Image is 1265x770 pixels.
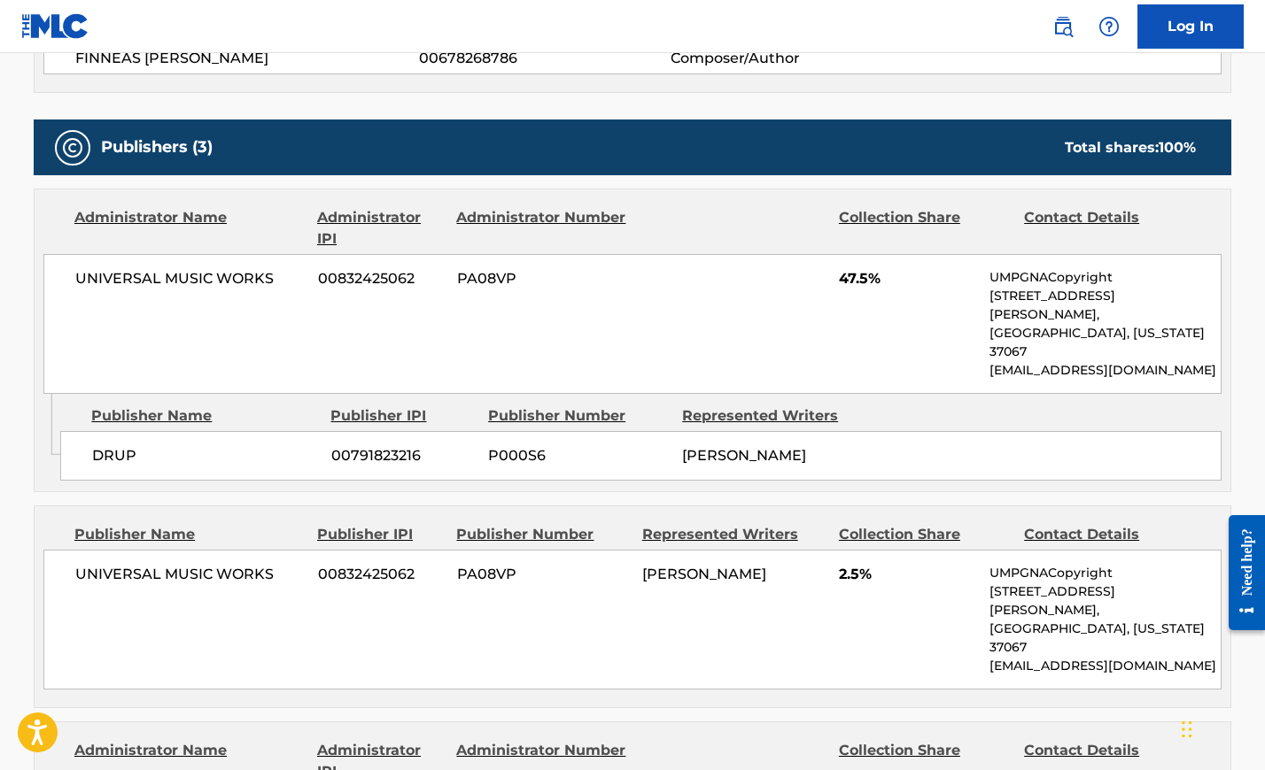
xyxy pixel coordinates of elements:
div: Administrator IPI [317,207,443,250]
div: Collection Share [839,524,1011,545]
p: [EMAIL_ADDRESS][DOMAIN_NAME] [989,361,1221,380]
span: [PERSON_NAME] [642,566,766,582]
span: P000S6 [488,445,669,466]
span: 00791823216 [331,445,475,466]
span: FINNEAS [PERSON_NAME] [75,48,419,69]
p: UMPGNACopyright [989,268,1221,287]
div: Publisher Number [488,405,669,427]
iframe: Resource Center [1215,502,1265,644]
span: [PERSON_NAME] [682,447,806,464]
span: 00678268786 [419,48,671,69]
img: help [1098,16,1120,37]
img: search [1052,16,1074,37]
a: Public Search [1045,9,1081,44]
span: 00832425062 [318,564,444,585]
div: Help [1091,9,1127,44]
span: 00832425062 [318,268,444,289]
div: Represented Writers [642,524,826,545]
span: 47.5% [839,268,976,289]
div: Publisher IPI [317,524,443,545]
div: Administrator Name [74,207,304,250]
div: Total shares: [1065,137,1196,158]
div: Publisher IPI [330,405,475,427]
span: UNIVERSAL MUSIC WORKS [75,268,305,289]
div: Drag [1182,703,1192,756]
div: Publisher Name [74,524,304,545]
span: 100 % [1159,139,1196,156]
img: Publishers [62,137,83,158]
span: PA08VP [457,268,629,289]
div: Contact Details [1024,524,1196,545]
iframe: Chat Widget [1176,685,1265,770]
div: Publisher Number [456,524,628,545]
div: Publisher Name [91,405,317,427]
span: 2.5% [839,564,976,585]
span: UNIVERSAL MUSIC WORKS [75,564,305,585]
p: [STREET_ADDRESS][PERSON_NAME], [989,582,1221,620]
span: DRUP [92,445,318,466]
p: [GEOGRAPHIC_DATA], [US_STATE] 37067 [989,324,1221,361]
div: Contact Details [1024,207,1196,250]
p: [STREET_ADDRESS][PERSON_NAME], [989,287,1221,324]
div: Administrator Number [456,207,628,250]
span: Composer/Author [671,48,900,69]
div: Collection Share [839,207,1011,250]
p: [EMAIL_ADDRESS][DOMAIN_NAME] [989,657,1221,675]
a: Log In [1137,4,1244,49]
div: Represented Writers [682,405,863,427]
h5: Publishers (3) [101,137,213,158]
span: PA08VP [457,564,629,585]
p: UMPGNACopyright [989,564,1221,582]
img: MLC Logo [21,13,89,39]
p: [GEOGRAPHIC_DATA], [US_STATE] 37067 [989,620,1221,657]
